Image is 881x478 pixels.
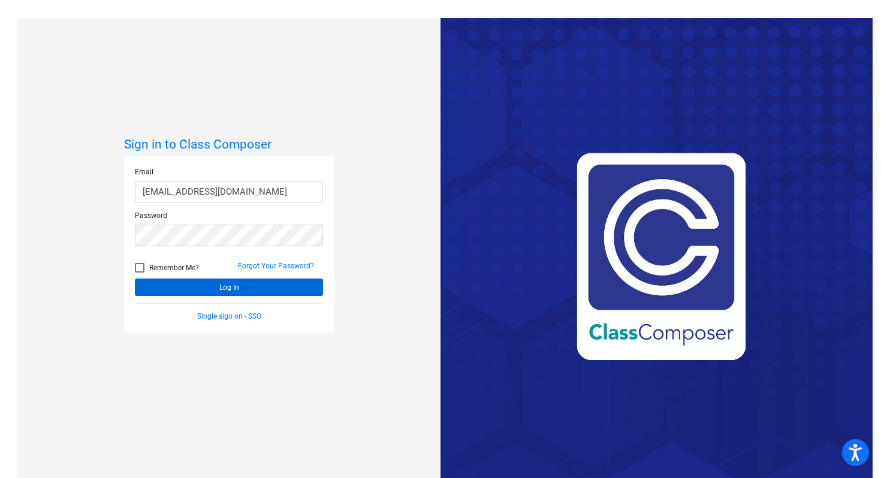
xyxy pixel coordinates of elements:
h3: Sign in to Class Composer [124,137,334,152]
label: Password [135,210,167,221]
button: Log In [135,279,323,296]
a: Forgot Your Password? [238,262,314,270]
span: Remember Me? [149,261,199,275]
label: Email [135,167,153,177]
a: Single sign on - SSO [197,312,261,320]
